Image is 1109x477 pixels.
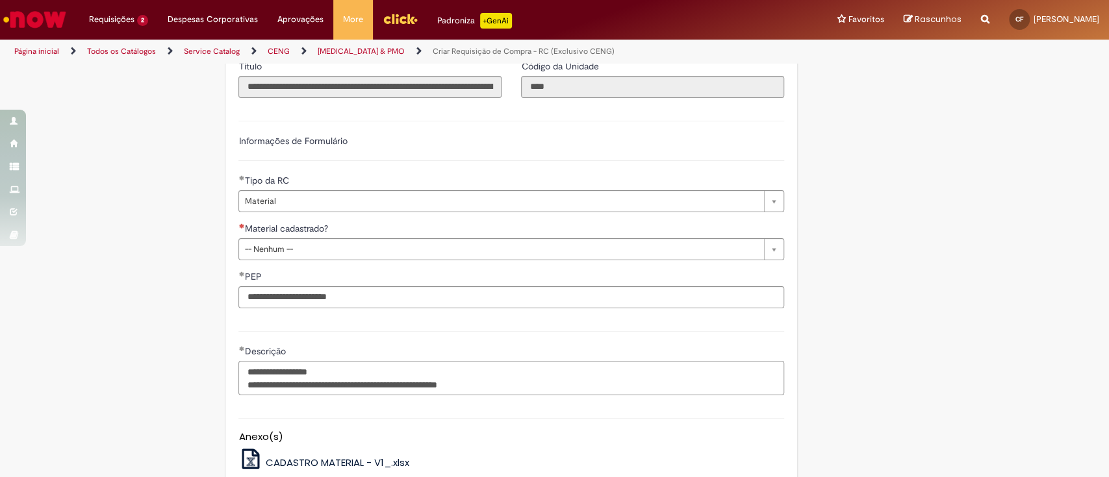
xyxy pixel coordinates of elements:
[915,13,962,25] span: Rascunhos
[238,60,264,73] label: Somente leitura - Título
[437,13,512,29] div: Padroniza
[268,46,290,56] a: CENG
[14,46,59,56] a: Página inicial
[318,46,405,56] a: [MEDICAL_DATA] & PMO
[433,46,615,56] a: Criar Requisição de Compra - RC (Exclusivo CENG)
[1034,14,1099,25] span: [PERSON_NAME]
[848,13,884,26] span: Favoritos
[521,60,601,73] label: Somente leitura - Código da Unidade
[343,13,363,26] span: More
[480,13,512,29] p: +GenAi
[277,13,324,26] span: Aprovações
[238,60,264,72] span: Somente leitura - Título
[244,223,330,234] span: Material cadastrado?
[87,46,156,56] a: Todos os Catálogos
[521,60,601,72] span: Somente leitura - Código da Unidade
[244,175,291,186] span: Tipo da RC
[89,13,134,26] span: Requisições
[1015,15,1023,23] span: CF
[238,223,244,228] span: Necessários
[244,239,758,260] span: -- Nenhum --
[238,361,784,395] textarea: Descrição
[184,46,240,56] a: Service Catalog
[244,191,758,212] span: Material
[521,76,784,98] input: Código da Unidade
[238,76,502,98] input: Título
[244,345,288,357] span: Descrição
[168,13,258,26] span: Despesas Corporativas
[238,346,244,351] span: Obrigatório Preenchido
[10,40,730,64] ul: Trilhas de página
[266,456,409,469] span: CADASTRO MATERIAL - V1_.xlsx
[1,6,68,32] img: ServiceNow
[238,271,244,276] span: Obrigatório Preenchido
[383,9,418,29] img: click_logo_yellow_360x200.png
[904,14,962,26] a: Rascunhos
[238,286,784,308] input: PEP
[238,432,784,443] h5: Anexo(s)
[244,271,264,282] span: PEP
[238,456,409,469] a: CADASTRO MATERIAL - V1_.xlsx
[238,135,347,147] label: Informações de Formulário
[137,15,148,26] span: 2
[238,175,244,180] span: Obrigatório Preenchido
